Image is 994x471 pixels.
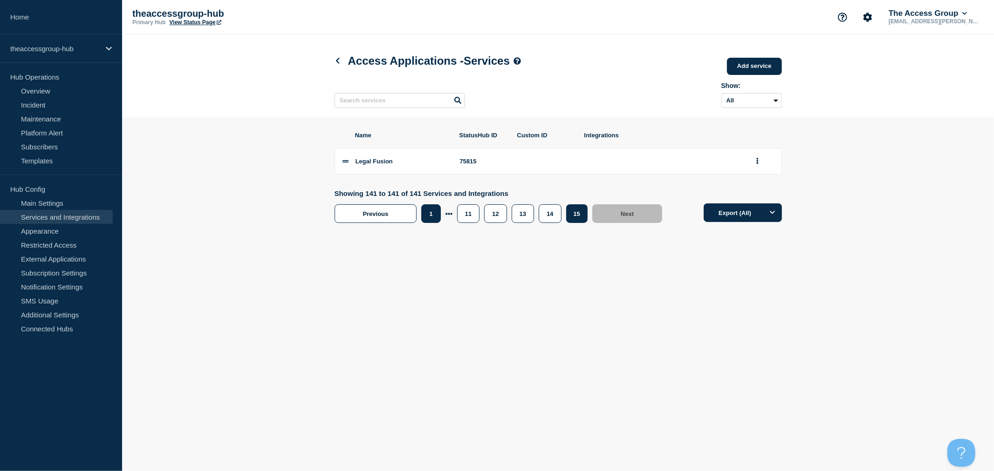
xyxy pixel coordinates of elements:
button: Options [763,203,782,222]
button: Account settings [858,7,877,27]
span: Next [621,210,634,217]
h1: Access Applications - Services [335,54,521,67]
p: Showing 141 to 141 of 141 Services and Integrations [335,189,667,197]
button: Previous [335,204,417,223]
span: StatusHub ID [459,132,506,139]
iframe: Help Scout Beacon - Open [947,439,975,467]
select: Archived [721,93,782,108]
div: 75815 [460,158,507,165]
p: theaccessgroup-hub [10,45,100,53]
p: theaccessgroup-hub [132,8,319,19]
button: The Access Group [887,9,969,18]
button: 1 [421,204,440,223]
button: 12 [484,204,507,223]
p: [EMAIL_ADDRESS][PERSON_NAME][DOMAIN_NAME] [887,18,984,25]
button: Support [833,7,852,27]
span: Previous [363,210,389,217]
a: Add service [727,58,782,75]
span: Name [355,132,448,139]
p: Primary Hub [132,19,165,26]
button: group actions [752,154,763,168]
button: 11 [457,204,480,223]
button: 14 [539,204,561,223]
div: Show: [721,82,782,89]
button: 15 [566,204,588,223]
button: Next [592,204,662,223]
span: Integrations [584,132,741,139]
a: View Status Page [169,19,221,26]
button: Export (All) [704,203,782,222]
span: Legal Fusion [356,158,393,165]
button: 13 [512,204,534,223]
input: Search services [335,93,465,108]
span: Custom ID [517,132,573,139]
